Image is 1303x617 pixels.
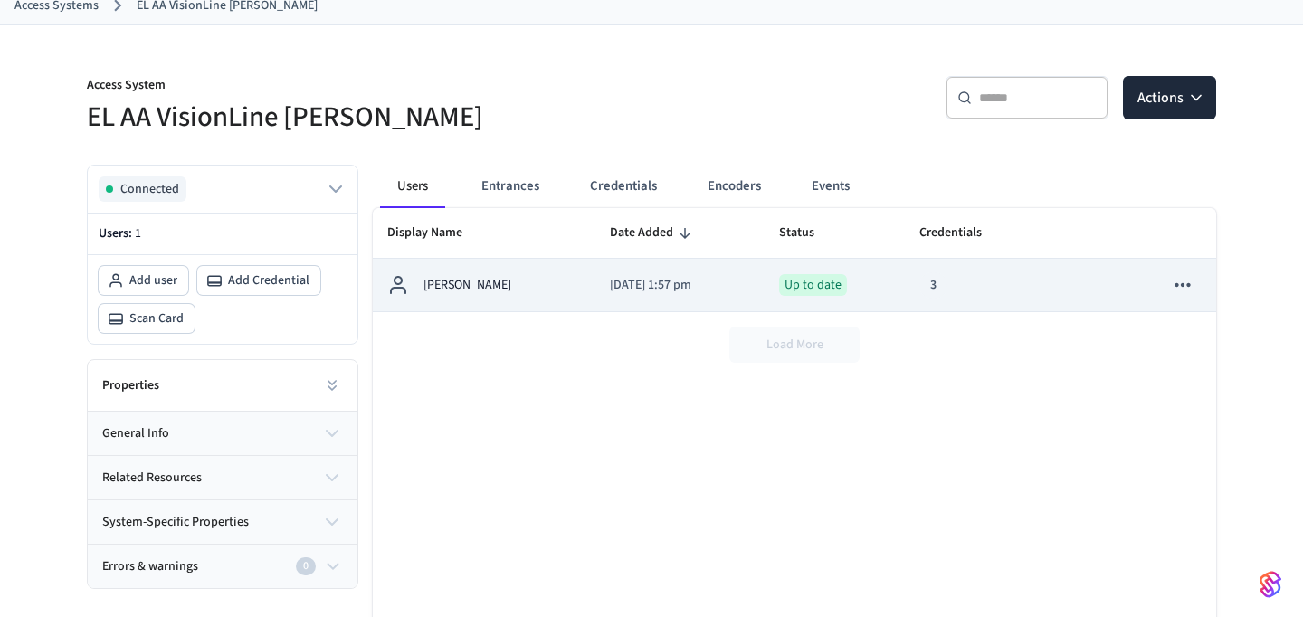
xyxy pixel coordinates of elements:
[102,469,202,488] span: related resources
[99,266,188,295] button: Add user
[575,165,671,208] button: Credentials
[135,224,141,242] span: 1
[88,545,357,588] button: Errors & warnings0
[197,266,320,295] button: Add Credential
[102,513,249,532] span: system-specific properties
[129,271,177,290] span: Add user
[423,276,511,295] p: [PERSON_NAME]
[693,165,775,208] button: Encoders
[373,208,1216,312] table: sticky table
[387,219,486,247] span: Display Name
[797,165,864,208] button: Events
[930,276,937,295] div: 3
[296,557,316,575] div: 0
[99,176,347,202] button: Connected
[88,500,357,544] button: system-specific properties
[120,180,179,198] span: Connected
[88,456,357,499] button: related resources
[88,412,357,455] button: general info
[129,309,184,327] span: Scan Card
[610,219,697,247] span: Date Added
[467,165,554,208] button: Entrances
[1123,76,1216,119] button: Actions
[610,276,749,295] p: [DATE] 1:57 pm
[779,219,838,247] span: Status
[102,424,169,443] span: general info
[87,76,641,99] p: Access System
[99,304,195,333] button: Scan Card
[228,271,309,290] span: Add Credential
[102,376,159,394] h2: Properties
[87,99,641,136] h5: EL AA VisionLine [PERSON_NAME]
[380,165,445,208] button: Users
[102,557,198,576] span: Errors & warnings
[779,274,847,296] div: Up to date
[1260,570,1281,599] img: SeamLogoGradient.69752ec5.svg
[919,219,1005,247] span: Credentials
[99,224,347,243] p: Users:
